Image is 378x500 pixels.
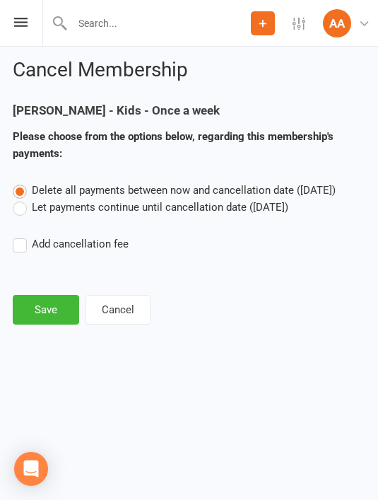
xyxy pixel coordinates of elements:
div: AA [323,9,351,37]
span: Delete all payments between now and cancellation date ([DATE]) [32,184,336,197]
div: Open Intercom Messenger [14,452,48,486]
button: Save [13,295,79,325]
input: Search... [68,13,251,33]
h2: Cancel Membership [13,59,365,81]
h4: [PERSON_NAME] - Kids - Once a week [13,104,365,117]
label: Let payments continue until cancellation date ([DATE]) [13,199,288,216]
label: Add cancellation fee [13,236,129,252]
strong: Please choose from the options below, regarding this membership's payments: [13,130,333,160]
button: Cancel [85,295,150,325]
